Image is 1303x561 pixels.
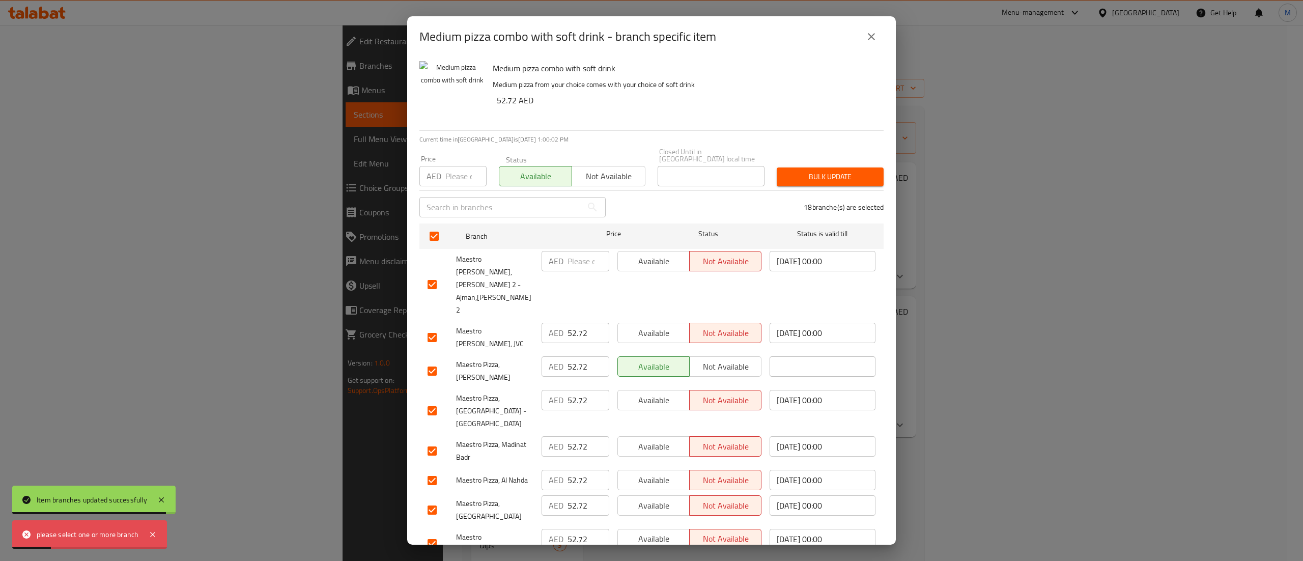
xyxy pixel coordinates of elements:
[694,498,757,513] span: Not available
[617,251,690,271] button: Available
[568,495,609,516] input: Please enter price
[622,359,686,374] span: Available
[622,531,686,546] span: Available
[770,228,875,240] span: Status is valid till
[549,255,563,267] p: AED
[859,24,884,49] button: close
[549,474,563,486] p: AED
[622,326,686,341] span: Available
[568,436,609,457] input: Please enter price
[694,393,757,408] span: Not available
[568,323,609,343] input: Please enter price
[785,171,875,183] span: Bulk update
[694,254,757,269] span: Not available
[568,356,609,377] input: Please enter price
[689,356,761,377] button: Not available
[617,323,690,343] button: Available
[427,170,441,182] p: AED
[493,78,875,91] p: Medium pizza from your choice comes with your choice of soft drink
[617,356,690,377] button: Available
[689,323,761,343] button: Not available
[493,61,875,75] h6: Medium pizza combo with soft drink
[572,166,645,186] button: Not available
[689,251,761,271] button: Not available
[689,390,761,410] button: Not available
[456,358,533,384] span: Maestro Pizza, [PERSON_NAME]
[549,440,563,453] p: AED
[622,393,686,408] span: Available
[617,470,690,490] button: Available
[456,531,533,556] span: Maestro [PERSON_NAME], DSO
[37,529,138,540] div: please select one or more branch
[568,251,609,271] input: Please enter price
[549,533,563,545] p: AED
[622,473,686,488] span: Available
[622,498,686,513] span: Available
[694,531,757,546] span: Not available
[549,394,563,406] p: AED
[689,529,761,549] button: Not available
[456,325,533,350] span: Maestro [PERSON_NAME], JVC
[617,390,690,410] button: Available
[456,392,533,430] span: Maestro Pizza, [GEOGRAPHIC_DATA] - [GEOGRAPHIC_DATA]
[622,254,686,269] span: Available
[576,169,641,184] span: Not available
[689,470,761,490] button: Not available
[689,436,761,457] button: Not available
[656,228,761,240] span: Status
[580,228,647,240] span: Price
[549,360,563,373] p: AED
[694,326,757,341] span: Not available
[617,495,690,516] button: Available
[694,439,757,454] span: Not available
[549,327,563,339] p: AED
[445,166,487,186] input: Please enter price
[694,359,757,374] span: Not available
[568,470,609,490] input: Please enter price
[777,167,884,186] button: Bulk update
[466,230,572,243] span: Branch
[617,436,690,457] button: Available
[456,497,533,523] span: Maestro Pizza, [GEOGRAPHIC_DATA]
[622,439,686,454] span: Available
[419,61,485,126] img: Medium pizza combo with soft drink
[689,495,761,516] button: Not available
[617,529,690,549] button: Available
[497,93,875,107] h6: 52.72 AED
[694,473,757,488] span: Not available
[568,390,609,410] input: Please enter price
[37,494,147,506] div: Item branches updated successfully
[419,29,716,45] h2: Medium pizza combo with soft drink - branch specific item
[503,169,568,184] span: Available
[499,166,572,186] button: Available
[549,499,563,512] p: AED
[804,202,884,212] p: 18 branche(s) are selected
[456,438,533,464] span: Maestro Pizza, Madinat Badr
[568,529,609,549] input: Please enter price
[419,135,884,144] p: Current time in [GEOGRAPHIC_DATA] is [DATE] 1:00:02 PM
[419,197,582,217] input: Search in branches
[456,253,533,317] span: Maestro [PERSON_NAME], [PERSON_NAME] 2 - Ajman,[PERSON_NAME] 2
[456,474,533,487] span: Maestro Pizza, Al Nahda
